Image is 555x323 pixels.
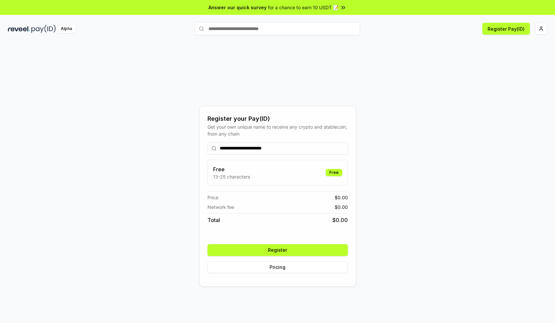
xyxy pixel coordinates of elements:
img: pay_id [31,25,56,33]
button: Pricing [207,261,348,273]
h3: Free [213,165,250,173]
span: Answer our quick survey [208,4,267,11]
img: reveel_dark [8,25,30,33]
span: Total [207,216,220,224]
p: 13-25 characters [213,173,250,180]
div: Get your own unique name to receive any crypto and stablecoin, from any chain [207,123,348,137]
button: Register Pay(ID) [482,23,530,35]
span: $ 0.00 [332,216,348,224]
span: Network fee [207,204,234,210]
div: Free [326,169,342,176]
div: Register your Pay(ID) [207,114,348,123]
div: Alpha [57,25,76,33]
span: for a chance to earn 10 USDT 📝 [268,4,339,11]
span: Price [207,194,218,201]
span: $ 0.00 [335,194,348,201]
button: Register [207,244,348,256]
span: $ 0.00 [335,204,348,210]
